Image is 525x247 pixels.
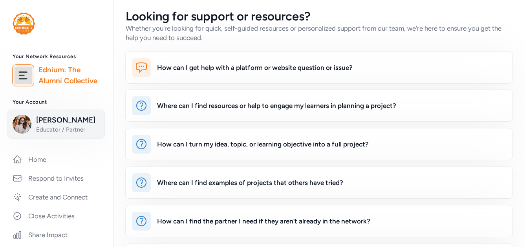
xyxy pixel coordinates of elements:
div: How can I find the partner I need if they aren’t already in the network? [157,216,370,226]
h3: Your Account [13,99,101,105]
button: [PERSON_NAME]Educator / Partner [7,110,105,139]
h3: Your Network Resources [13,53,101,60]
span: Educator / Partner [36,126,100,134]
span: [PERSON_NAME] [36,115,100,126]
div: Where can I find examples of projects that others have tried? [157,178,343,187]
img: logo [13,13,35,35]
a: Respond to Invites [6,170,107,187]
img: logo [15,67,32,84]
a: Create and Connect [6,188,107,206]
a: Close Activities [6,207,107,225]
a: Home [6,151,107,168]
a: Share Impact [6,226,107,243]
h2: Looking for support or resources? [126,9,512,24]
a: Ednium: The Alumni Collective [38,64,101,86]
div: Where can I find resources or help to engage my learners in planning a project? [157,101,396,110]
div: How can I get help with a platform or website question or issue? [157,63,353,72]
div: Whether you're looking for quick, self-guided resources or personalized support from our team, we... [126,24,512,42]
div: How can I turn my idea, topic, or learning objective into a full project? [157,139,369,149]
